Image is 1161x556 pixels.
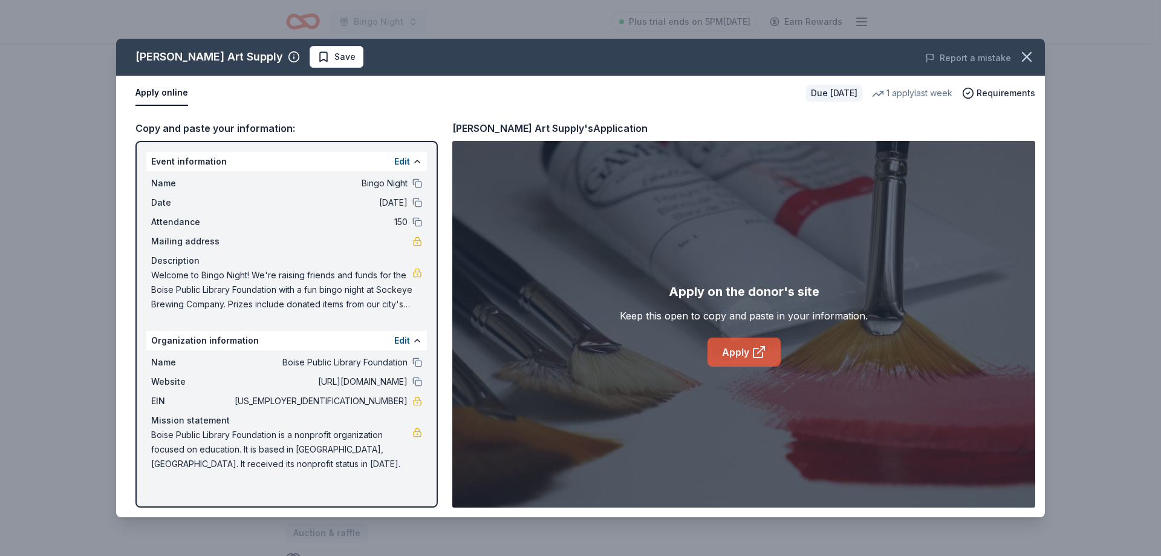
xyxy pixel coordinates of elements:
[806,85,862,102] div: Due [DATE]
[334,50,356,64] span: Save
[310,46,363,68] button: Save
[151,215,232,229] span: Attendance
[151,253,422,268] div: Description
[146,331,427,350] div: Organization information
[151,394,232,408] span: EIN
[151,374,232,389] span: Website
[977,86,1035,100] span: Requirements
[135,120,438,136] div: Copy and paste your information:
[151,428,412,471] span: Boise Public Library Foundation is a nonprofit organization focused on education. It is based in ...
[135,80,188,106] button: Apply online
[620,309,868,323] div: Keep this open to copy and paste in your information.
[232,374,408,389] span: [URL][DOMAIN_NAME]
[232,394,408,408] span: [US_EMPLOYER_IDENTIFICATION_NUMBER]
[151,355,232,370] span: Name
[452,120,648,136] div: [PERSON_NAME] Art Supply's Application
[151,195,232,210] span: Date
[707,338,781,367] a: Apply
[151,268,412,312] span: Welcome to Bingo Night! We're raising friends and funds for the Boise Public Library Foundation w...
[925,51,1011,65] button: Report a mistake
[232,195,408,210] span: [DATE]
[872,86,952,100] div: 1 apply last week
[394,154,410,169] button: Edit
[669,282,819,301] div: Apply on the donor's site
[232,355,408,370] span: Boise Public Library Foundation
[146,152,427,171] div: Event information
[232,176,408,191] span: Bingo Night
[394,333,410,348] button: Edit
[962,86,1035,100] button: Requirements
[151,413,422,428] div: Mission statement
[151,176,232,191] span: Name
[232,215,408,229] span: 150
[135,47,283,67] div: [PERSON_NAME] Art Supply
[151,234,232,249] span: Mailing address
